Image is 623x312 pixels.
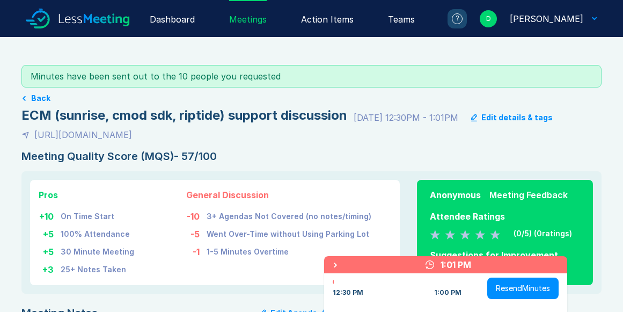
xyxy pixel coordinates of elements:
a: ? [435,9,467,28]
td: 1-5 Minutes Overtime [206,241,372,259]
td: On Time Start [60,206,135,223]
td: -5 [186,223,206,241]
div: 1:01 PM [441,258,471,271]
td: 25+ Notes Taken [60,259,135,277]
td: 100% Attendance [60,223,135,241]
div: 12:30 PM [333,288,363,297]
td: + 5 [39,223,60,241]
div: 0 Stars [430,227,501,240]
div: ( 0 /5) ( 0 ratings) [514,229,572,238]
div: ? [452,13,463,24]
div: Suggestions for Improvement [430,249,580,262]
td: -1 [186,241,206,259]
div: Edit details & tags [481,113,553,122]
td: + 3 [39,259,60,277]
div: [URL][DOMAIN_NAME] [34,128,132,141]
div: [DATE] 12:30PM - 1:01PM [354,111,458,124]
a: Back [21,94,602,103]
button: Back [31,94,50,103]
td: 3+ Agendas Not Covered (no notes/timing) [206,206,372,223]
td: -10 [186,206,206,223]
div: General Discussion [186,188,372,201]
td: + 5 [39,241,60,259]
div: D [480,10,497,27]
td: 30 Minute Meeting [60,241,135,259]
div: Attendee Ratings [430,210,580,223]
button: ResendMinutes [487,278,559,299]
div: Meeting Feedback [489,188,568,201]
td: + 10 [39,206,60,223]
div: Anonymous [430,188,481,201]
div: Pros [39,188,135,201]
div: Meeting Quality Score (MQS) - 57/100 [21,150,602,163]
div: ECM (sunrise, cmod sdk, riptide) support discussion [21,107,347,124]
div: David Fox [510,12,583,25]
button: Edit details & tags [471,113,553,122]
div: Minutes have been sent out to the 10 people you requested [31,70,592,83]
td: Went Over-Time without Using Parking Lot [206,223,372,241]
div: 1:00 PM [434,288,461,297]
